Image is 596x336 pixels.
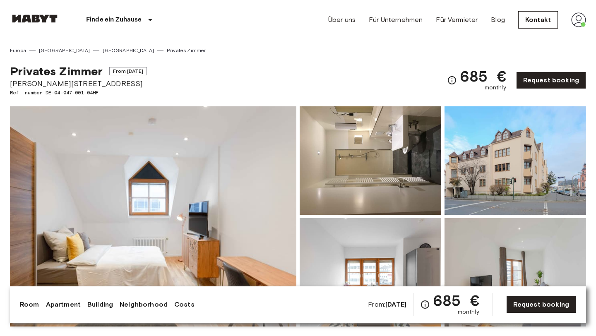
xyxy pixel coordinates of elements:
img: Picture of unit DE-04-047-001-04HF [300,106,441,215]
span: 685 € [460,69,506,84]
img: avatar [571,12,586,27]
svg: Check cost overview for full price breakdown. Please note that discounts apply to new joiners onl... [447,75,457,85]
a: Für Unternehmen [369,15,423,25]
a: [GEOGRAPHIC_DATA] [103,47,154,54]
a: Über uns [328,15,356,25]
svg: Check cost overview for full price breakdown. Please note that discounts apply to new joiners onl... [420,300,430,310]
a: Building [87,300,113,310]
span: 685 € [433,293,479,308]
a: Room [20,300,39,310]
a: Europa [10,47,26,54]
span: [PERSON_NAME][STREET_ADDRESS] [10,78,147,89]
a: Request booking [506,296,576,313]
img: Marketing picture of unit DE-04-047-001-04HF [10,106,296,326]
img: Picture of unit DE-04-047-001-04HF [445,106,586,215]
span: Ref. number DE-04-047-001-04HF [10,89,147,96]
img: Picture of unit DE-04-047-001-04HF [445,218,586,326]
img: Picture of unit DE-04-047-001-04HF [300,218,441,326]
span: From: [368,300,406,309]
b: [DATE] [385,300,406,308]
a: Privates Zimmer [167,47,206,54]
a: Kontakt [518,11,558,29]
a: Apartment [46,300,81,310]
a: [GEOGRAPHIC_DATA] [39,47,90,54]
a: Costs [174,300,195,310]
a: Für Vermieter [436,15,478,25]
p: Finde ein Zuhause [86,15,142,25]
a: Neighborhood [120,300,168,310]
span: From [DATE] [109,67,147,75]
span: monthly [485,84,506,92]
a: Blog [491,15,505,25]
a: Request booking [516,72,586,89]
span: monthly [458,308,479,316]
img: Habyt [10,14,60,23]
span: Privates Zimmer [10,64,103,78]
